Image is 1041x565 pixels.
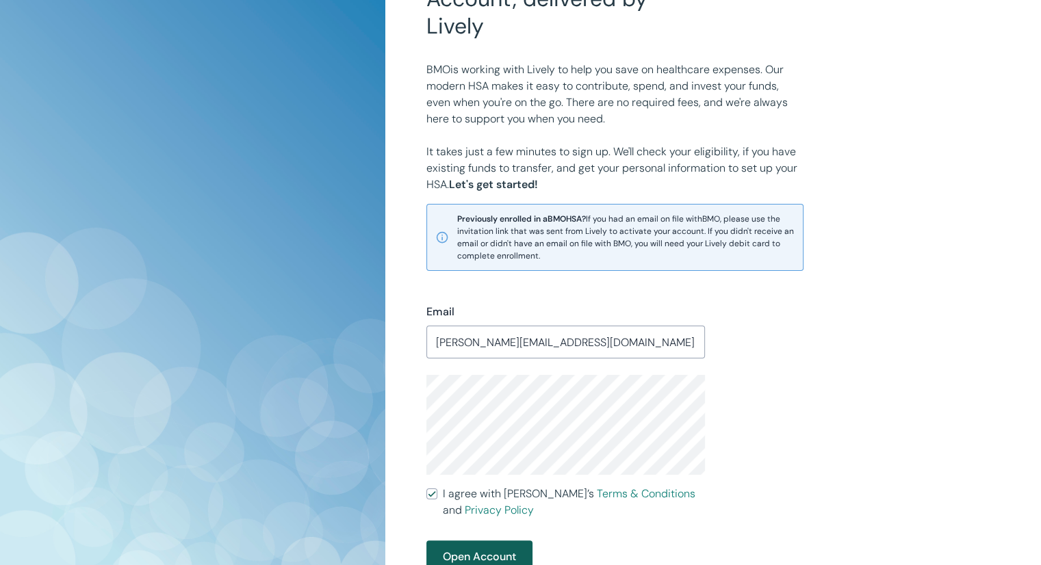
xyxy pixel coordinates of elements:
[457,213,795,262] span: If you had an email on file with BMO , please use the invitation link that was sent from Lively t...
[426,144,804,193] p: It takes just a few minutes to sign up. We'll check your eligibility, if you have existing funds ...
[449,177,538,192] strong: Let's get started!
[426,62,804,127] p: BMO is working with Lively to help you save on healthcare expenses. Our modern HSA makes it easy ...
[457,213,586,224] strong: Previously enrolled in a BMO HSA?
[426,304,454,320] label: Email
[443,486,705,518] span: I agree with [PERSON_NAME]’s and
[465,503,534,517] a: Privacy Policy
[597,486,695,501] a: Terms & Conditions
